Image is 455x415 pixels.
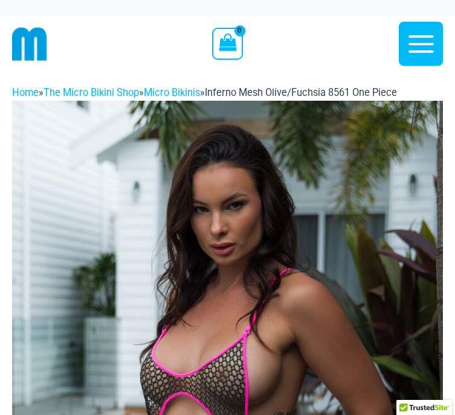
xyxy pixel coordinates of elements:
a: Micro Bikinis [144,87,200,98]
a: View Shopping Cart, empty [212,28,243,59]
span: » » » [12,87,397,98]
span: Inferno Mesh Olive/Fuchsia 8561 One Piece [205,87,397,98]
a: Home [12,87,39,98]
a: The Micro Bikini Shop [44,87,139,98]
img: cropped mm emblem [12,27,47,62]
